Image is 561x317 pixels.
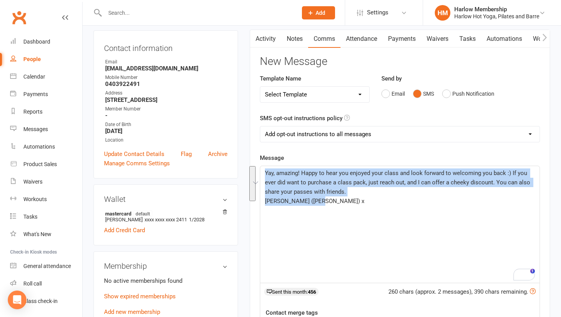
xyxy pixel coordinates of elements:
[454,13,539,20] div: Harlow Hot Yoga, Pilates and Barre
[104,262,228,270] h3: Membership
[104,195,228,203] h3: Wallet
[316,10,325,16] span: Add
[23,298,58,304] div: Class check-in
[133,210,152,217] span: default
[308,30,340,48] a: Comms
[105,74,228,81] div: Mobile Number
[381,86,405,101] button: Email
[23,214,37,220] div: Tasks
[302,6,335,19] button: Add
[208,149,228,159] a: Archive
[145,217,187,222] span: xxxx xxxx xxxx 2411
[10,226,82,243] a: What's New
[105,210,224,217] strong: mastercard
[454,6,539,13] div: Harlow Membership
[23,231,51,237] div: What's New
[10,33,82,51] a: Dashboard
[383,30,421,48] a: Payments
[23,161,57,167] div: Product Sales
[10,156,82,173] a: Product Sales
[250,30,281,48] a: Activity
[260,114,342,123] label: SMS opt-out instructions policy
[10,257,82,275] a: General attendance kiosk mode
[388,287,536,296] div: 260 chars (approx. 2 messages), 390 chars remaining.
[260,166,540,283] div: To enrich screen reader interactions, please activate Accessibility in Grammarly extension settings
[10,292,82,310] a: Class kiosk mode
[367,4,388,21] span: Settings
[10,275,82,292] a: Roll call
[104,226,145,235] a: Add Credit Card
[104,149,164,159] a: Update Contact Details
[10,51,82,68] a: People
[105,128,228,135] strong: [DATE]
[264,288,319,296] div: Sent this month:
[23,56,41,62] div: People
[23,126,48,132] div: Messages
[340,30,383,48] a: Attendance
[105,96,228,103] strong: [STREET_ADDRESS]
[23,280,42,287] div: Roll call
[10,68,82,86] a: Calendar
[23,263,71,269] div: General attendance
[23,179,42,185] div: Waivers
[104,293,176,300] a: Show expired memberships
[104,276,228,285] p: No active memberships found
[10,138,82,156] a: Automations
[23,196,47,202] div: Workouts
[105,65,228,72] strong: [EMAIL_ADDRESS][DOMAIN_NAME]
[9,8,29,27] a: Clubworx
[281,30,308,48] a: Notes
[260,56,540,68] h3: New Message
[435,5,450,21] div: HM
[413,86,434,101] button: SMS
[10,173,82,191] a: Waivers
[421,30,454,48] a: Waivers
[104,41,228,53] h3: Contact information
[104,209,228,224] li: [PERSON_NAME]
[442,86,494,101] button: Push Notification
[105,137,228,144] div: Location
[105,89,228,97] div: Address
[105,121,228,128] div: Date of Birth
[104,308,160,315] a: Add new membership
[104,159,170,168] a: Manage Comms Settings
[105,81,228,88] strong: 0403922491
[308,289,316,295] strong: 456
[10,103,82,121] a: Reports
[381,74,402,83] label: Send by
[23,109,42,115] div: Reports
[454,30,481,48] a: Tasks
[8,291,26,309] div: Open Intercom Messenger
[481,30,527,48] a: Automations
[265,170,532,195] span: Yay, amazing! Happy to hear you enjoyed your class and look forward to welcoming you back :) If y...
[23,74,45,80] div: Calendar
[105,112,228,119] strong: -
[105,105,228,113] div: Member Number
[10,208,82,226] a: Tasks
[23,144,55,150] div: Automations
[105,58,228,66] div: Email
[23,91,48,97] div: Payments
[10,191,82,208] a: Workouts
[265,198,364,205] span: [PERSON_NAME] ([PERSON_NAME]) x
[181,149,192,159] a: Flag
[10,121,82,138] a: Messages
[23,39,50,45] div: Dashboard
[189,217,205,222] span: 1/2028
[260,74,301,83] label: Template Name
[10,86,82,103] a: Payments
[102,7,292,18] input: Search...
[260,153,284,163] label: Message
